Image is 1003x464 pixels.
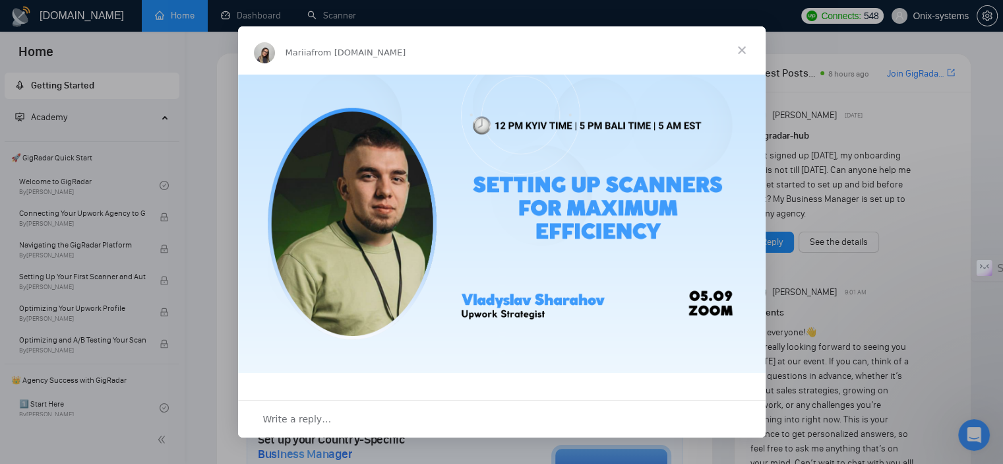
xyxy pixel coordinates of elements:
[311,48,406,57] span: from [DOMAIN_NAME]
[286,48,312,57] span: Mariia
[718,26,766,74] span: Close
[254,42,275,63] img: Profile image for Mariia
[238,400,766,438] div: Open conversation and reply
[263,411,332,428] span: Write a reply…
